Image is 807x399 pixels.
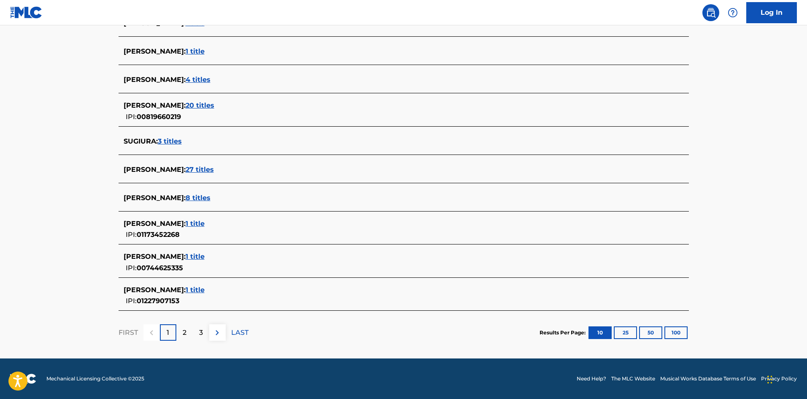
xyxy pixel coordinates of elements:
a: Log In [746,2,797,23]
span: 3 titles [158,137,182,145]
iframe: Chat Widget [765,358,807,399]
button: 50 [639,326,662,339]
button: 100 [664,326,688,339]
span: 4 titles [186,76,211,84]
span: 8 titles [186,194,211,202]
a: The MLC Website [611,375,655,383]
span: SUGIURA : [124,137,158,145]
p: LAST [231,328,248,338]
button: 10 [588,326,612,339]
a: Privacy Policy [761,375,797,383]
p: 2 [183,328,186,338]
a: Need Help? [577,375,606,383]
img: search [706,8,716,18]
span: 1 title [186,47,205,55]
button: 25 [614,326,637,339]
span: 27 titles [186,166,214,174]
span: [PERSON_NAME] : [124,252,186,261]
span: 01173452268 [137,231,180,239]
span: IPI: [126,264,137,272]
span: Mechanical Licensing Collective © 2025 [46,375,144,383]
span: 20 titles [186,101,214,109]
img: right [212,328,222,338]
img: MLC Logo [10,6,43,19]
span: 00819660219 [137,113,181,121]
img: logo [10,374,36,384]
span: [PERSON_NAME] : [124,47,186,55]
span: IPI: [126,113,137,121]
a: Public Search [702,4,719,21]
div: Help [724,4,741,21]
span: IPI: [126,231,137,239]
div: Drag [767,367,772,392]
p: 3 [199,328,203,338]
span: 00744625335 [137,264,183,272]
img: help [728,8,738,18]
p: 1 [167,328,169,338]
span: 1 title [186,252,205,261]
p: Results Per Page: [540,329,588,337]
span: 01227907153 [137,297,179,305]
span: [PERSON_NAME] : [124,166,186,174]
a: Musical Works Database Terms of Use [660,375,756,383]
span: [PERSON_NAME] : [124,194,186,202]
span: IPI: [126,297,137,305]
p: FIRST [119,328,138,338]
span: 1 title [186,286,205,294]
span: [PERSON_NAME] : [124,76,186,84]
span: 1 title [186,220,205,228]
span: [PERSON_NAME] : [124,286,186,294]
span: [PERSON_NAME] : [124,101,186,109]
span: [PERSON_NAME] : [124,220,186,228]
